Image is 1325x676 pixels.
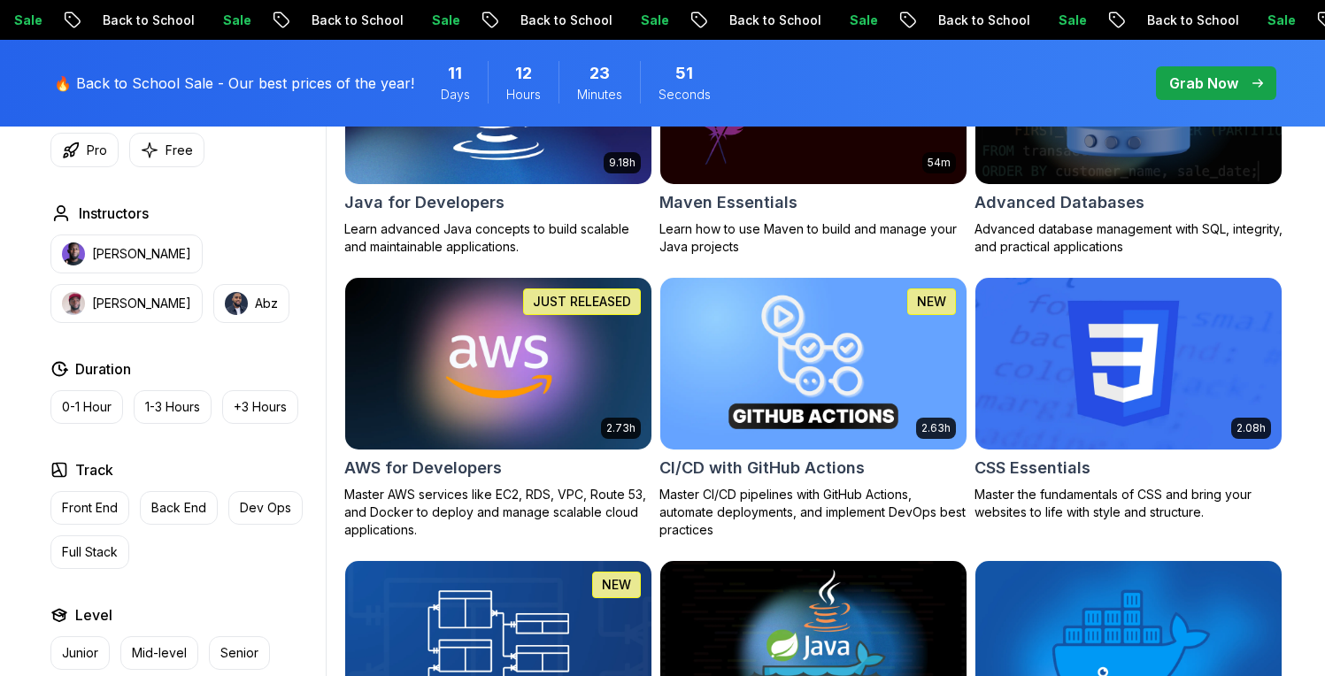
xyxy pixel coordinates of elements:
button: instructor img[PERSON_NAME] [50,284,203,323]
button: Dev Ops [228,491,303,525]
p: 9.18h [609,156,636,170]
p: Learn how to use Maven to build and manage your Java projects [659,220,967,256]
p: 1-3 Hours [145,398,200,416]
img: CI/CD with GitHub Actions card [660,278,967,449]
p: Back to School [1122,12,1243,29]
p: Back to School [913,12,1034,29]
p: Master the fundamentals of CSS and bring your websites to life with style and structure. [974,486,1283,521]
button: Full Stack [50,535,129,569]
span: Hours [506,86,541,104]
p: Back End [151,499,206,517]
h2: Advanced Databases [974,190,1144,215]
p: Mid-level [132,644,187,662]
p: Master CI/CD pipelines with GitHub Actions, automate deployments, and implement DevOps best pract... [659,486,967,539]
img: instructor img [225,292,248,315]
p: Grab Now [1169,73,1238,94]
p: Advanced database management with SQL, integrity, and practical applications [974,220,1283,256]
span: 51 Seconds [675,61,693,86]
a: CSS Essentials card2.08hCSS EssentialsMaster the fundamentals of CSS and bring your websites to l... [974,277,1283,521]
p: Master AWS services like EC2, RDS, VPC, Route 53, and Docker to deploy and manage scalable cloud ... [344,486,652,539]
img: instructor img [62,242,85,265]
h2: Level [75,604,112,626]
button: Front End [50,491,129,525]
button: Pro [50,133,119,167]
h2: Java for Developers [344,190,505,215]
p: Senior [220,644,258,662]
p: Full Stack [62,543,118,561]
h2: Duration [75,358,131,380]
a: CI/CD with GitHub Actions card2.63hNEWCI/CD with GitHub ActionsMaster CI/CD pipelines with GitHub... [659,277,967,539]
button: Senior [209,636,270,670]
p: Front End [62,499,118,517]
p: [PERSON_NAME] [92,245,191,263]
a: Advanced Databases cardAdvanced DatabasesAdvanced database management with SQL, integrity, and pr... [974,12,1283,257]
button: instructor img[PERSON_NAME] [50,234,203,273]
p: Sale [825,12,882,29]
p: JUST RELEASED [533,293,631,311]
p: 🔥 Back to School Sale - Our best prices of the year! [54,73,414,94]
p: 0-1 Hour [62,398,112,416]
p: Free [166,142,193,159]
span: 23 Minutes [589,61,610,86]
a: Java for Developers card9.18hJava for DevelopersLearn advanced Java concepts to build scalable an... [344,12,652,257]
span: 11 Days [448,61,462,86]
a: Maven Essentials card54mMaven EssentialsLearn how to use Maven to build and manage your Java proj... [659,12,967,257]
p: NEW [602,576,631,594]
p: 2.63h [921,421,951,435]
button: +3 Hours [222,390,298,424]
p: Abz [255,295,278,312]
span: Days [441,86,470,104]
button: Free [129,133,204,167]
span: Minutes [577,86,622,104]
h2: Instructors [79,203,149,224]
img: instructor img [62,292,85,315]
img: AWS for Developers card [345,278,651,449]
span: 12 Hours [515,61,532,86]
button: Junior [50,636,110,670]
p: Back to School [287,12,407,29]
p: 2.73h [606,421,636,435]
p: Junior [62,644,98,662]
p: Dev Ops [240,499,291,517]
p: 2.08h [1236,421,1266,435]
h2: AWS for Developers [344,456,502,480]
p: 54m [928,156,951,170]
p: Back to School [496,12,616,29]
p: Sale [616,12,673,29]
p: NEW [917,293,946,311]
p: Pro [87,142,107,159]
button: 0-1 Hour [50,390,123,424]
button: 1-3 Hours [134,390,212,424]
p: Sale [1034,12,1090,29]
h2: Track [75,459,113,480]
button: instructor imgAbz [213,284,289,323]
h2: CI/CD with GitHub Actions [659,456,865,480]
span: Seconds [659,86,711,104]
a: AWS for Developers card2.73hJUST RELEASEDAWS for DevelopersMaster AWS services like EC2, RDS, VPC... [344,277,652,539]
h2: CSS Essentials [974,456,1090,480]
p: Sale [198,12,255,29]
p: Back to School [78,12,198,29]
p: [PERSON_NAME] [92,295,191,312]
button: Mid-level [120,636,198,670]
p: Back to School [705,12,825,29]
img: CSS Essentials card [975,278,1282,449]
h2: Maven Essentials [659,190,797,215]
p: +3 Hours [234,398,287,416]
button: Back End [140,491,218,525]
p: Sale [407,12,464,29]
p: Learn advanced Java concepts to build scalable and maintainable applications. [344,220,652,256]
p: Sale [1243,12,1299,29]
